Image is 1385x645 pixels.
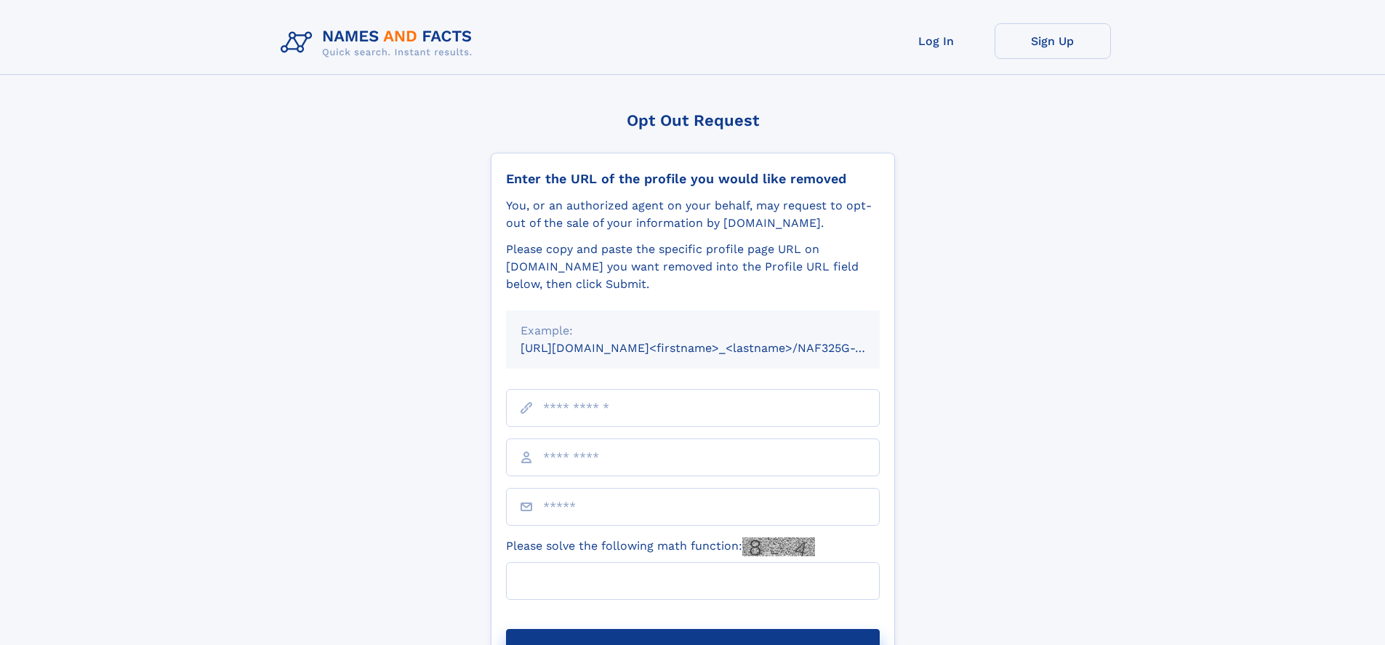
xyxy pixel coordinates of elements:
[275,23,484,63] img: Logo Names and Facts
[995,23,1111,59] a: Sign Up
[521,322,865,340] div: Example:
[506,241,880,293] div: Please copy and paste the specific profile page URL on [DOMAIN_NAME] you want removed into the Pr...
[506,171,880,187] div: Enter the URL of the profile you would like removed
[506,537,815,556] label: Please solve the following math function:
[878,23,995,59] a: Log In
[506,197,880,232] div: You, or an authorized agent on your behalf, may request to opt-out of the sale of your informatio...
[491,111,895,129] div: Opt Out Request
[521,341,907,355] small: [URL][DOMAIN_NAME]<firstname>_<lastname>/NAF325G-xxxxxxxx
